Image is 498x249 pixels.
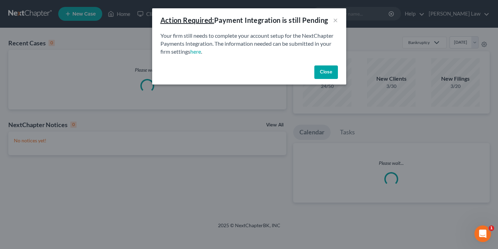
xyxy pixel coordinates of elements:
p: Your firm still needs to complete your account setup for the NextChapter Payments Integration. Th... [160,32,338,56]
div: Payment Integration is still Pending [160,15,328,25]
button: × [333,16,338,24]
a: here [190,48,201,55]
button: Close [314,65,338,79]
u: Action Required: [160,16,214,24]
iframe: Intercom live chat [474,225,491,242]
span: 1 [489,225,494,231]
